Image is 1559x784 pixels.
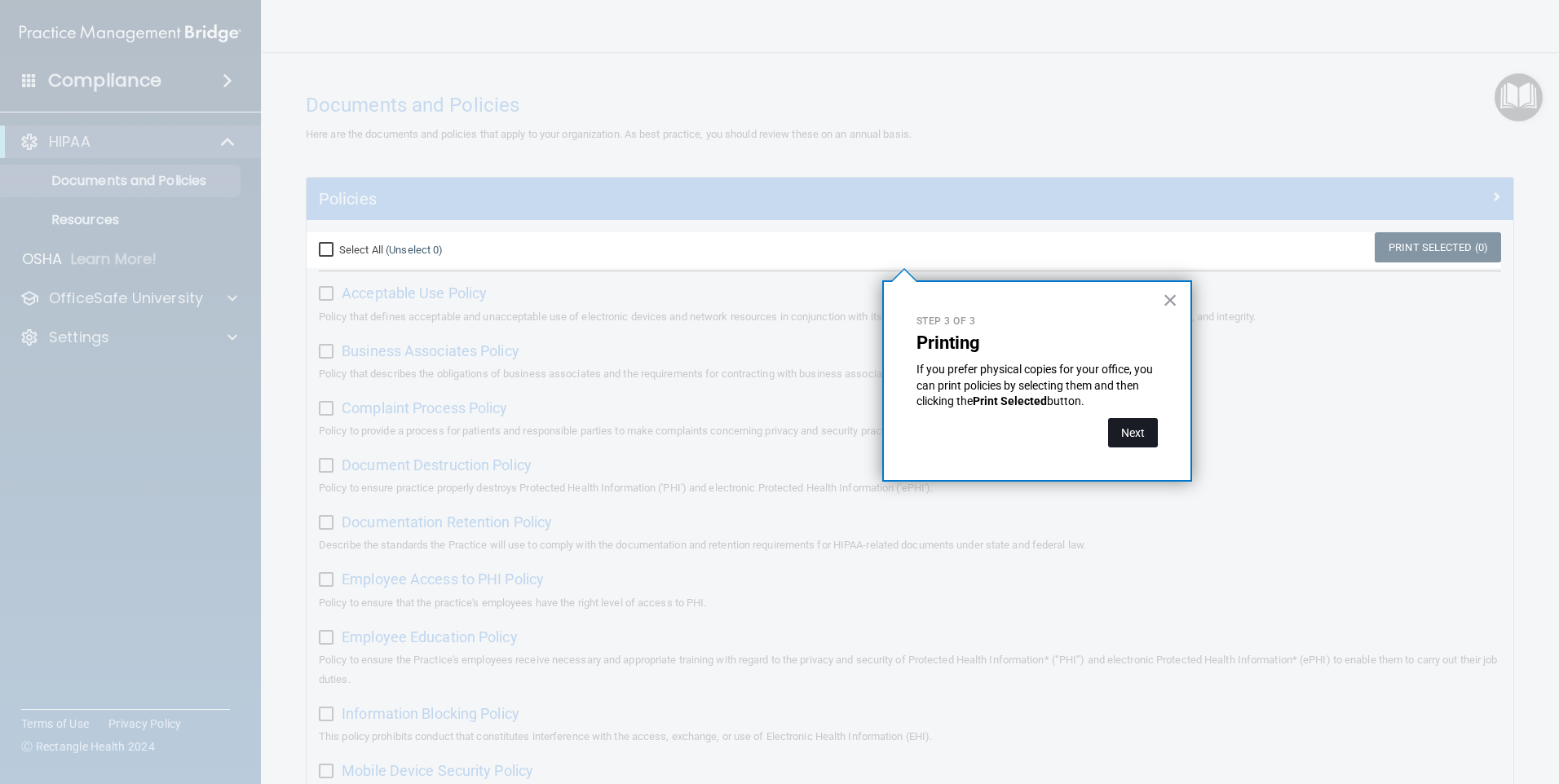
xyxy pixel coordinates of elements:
strong: Printing [916,333,980,353]
button: Next [1108,418,1158,447]
button: Close [1163,287,1178,313]
a: Print Selected (0) [1375,232,1501,262]
span: If you prefer physical copies for your office, you can print policies by selecting them and then ... [916,363,1155,407]
strong: Print Selected [973,394,1047,407]
a: (Unselect 0) [386,244,443,256]
p: Step 3 of 3 [916,315,1158,328]
span: Select All [339,244,383,256]
iframe: Drift Widget Chat Controller [1277,668,1539,733]
span: button. [1047,394,1084,407]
